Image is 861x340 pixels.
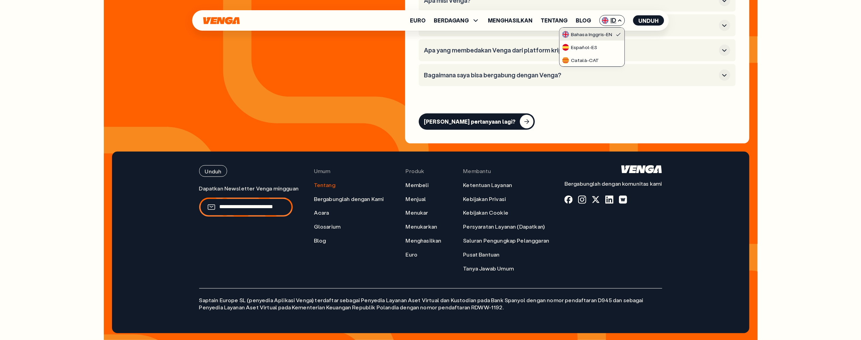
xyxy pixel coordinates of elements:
[434,16,480,25] span: BERDAGANG
[205,168,222,175] font: Unduh
[591,44,597,50] font: ES
[562,44,569,51] img: bendera-es
[633,15,664,26] button: Unduh
[406,181,429,188] font: Membeli
[314,195,384,202] font: Bergabunglah dengan Kami
[562,31,569,38] img: bendera-uk
[541,17,568,24] font: Tentang
[463,167,491,174] font: Membantu
[410,17,426,24] font: Euro
[463,223,545,230] a: Persyaratan Layanan (Dapatkan)
[314,181,335,188] font: Tentang
[564,196,573,204] a: fb
[604,31,606,37] font: -
[406,182,429,189] a: Membeli
[559,41,624,53] a: bendera-esEspañol-ES
[564,180,662,187] font: Bergabunglah dengan komunitas kami
[559,28,624,41] a: bendera-ukBahasa Inggris-EN
[199,165,227,177] button: Unduh
[605,196,613,204] a: LinkedIn
[410,18,426,23] a: Euro
[592,196,600,204] a: X
[199,296,643,311] font: Saptain Europe SL (penyedia Aplikasi Venga) terdaftar sebagai Penyedia Layanan Aset Virtual dan K...
[406,195,426,202] font: Menjual
[571,44,589,50] font: Español
[571,31,604,37] font: Bahasa Inggris
[488,18,533,23] a: Menghasilkan
[406,251,418,258] a: Euro
[606,31,612,37] font: EN
[406,237,442,244] a: Menghasilkan
[639,17,659,24] font: Unduh
[541,18,568,23] a: Tentang
[406,223,437,230] a: Menukarkan
[621,165,662,173] svg: Rumah
[600,15,625,26] span: ID
[424,46,593,54] font: Apa yang membedakan Venga dari platform kripto lainnya?
[576,17,591,24] font: Blog
[314,196,384,203] a: Bergabunglah dengan Kami
[424,45,730,56] button: Apa yang membedakan Venga dari platform kripto lainnya?
[406,209,428,216] a: Menukar
[463,181,512,188] font: Ketentuan Layanan
[463,182,512,189] a: Ketentuan Layanan
[578,196,586,204] a: Instagram
[424,69,730,81] button: Bagaimana saya bisa bergabung dengan Venga?
[314,237,326,244] a: Blog
[424,118,516,125] font: [PERSON_NAME] pertanyaan lagi?
[619,196,627,204] a: siaran lengkung
[463,237,549,244] a: Saluran Pengungkap Pelanggaran
[406,167,425,174] font: Produk
[571,57,587,63] font: Català
[562,57,569,64] img: kucing bendera
[406,196,426,203] a: Menjual
[587,57,589,63] font: -
[602,17,609,24] img: bendera-uk
[419,113,535,130] button: [PERSON_NAME] pertanyaan lagi?
[576,18,591,23] a: Blog
[463,196,506,203] a: Kebijakan Privasi
[424,71,562,79] font: Bagaimana saya bisa bergabung dengan Venga?
[434,17,469,24] font: BERDAGANG
[463,251,499,258] a: Pusat Bantuan
[314,209,329,216] a: Acara
[463,195,506,202] font: Kebijakan Privasi
[314,182,335,189] a: Tentang
[314,223,340,230] a: Glosarium
[589,57,599,63] font: CAT
[199,165,299,177] a: Unduh
[203,17,241,25] svg: Rumah
[589,44,591,50] font: -
[199,185,299,192] font: Dapatkan Newsletter Venga mingguan
[488,17,533,24] font: Menghasilkan
[463,209,508,216] a: Kebijakan Cookie
[314,167,331,174] font: Umum
[611,16,617,24] font: ID
[463,265,514,272] font: Tanya Jawab Umum
[463,265,514,272] a: Tanya Jawab Umum
[559,53,624,66] a: kucing benderaCatalà-CAT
